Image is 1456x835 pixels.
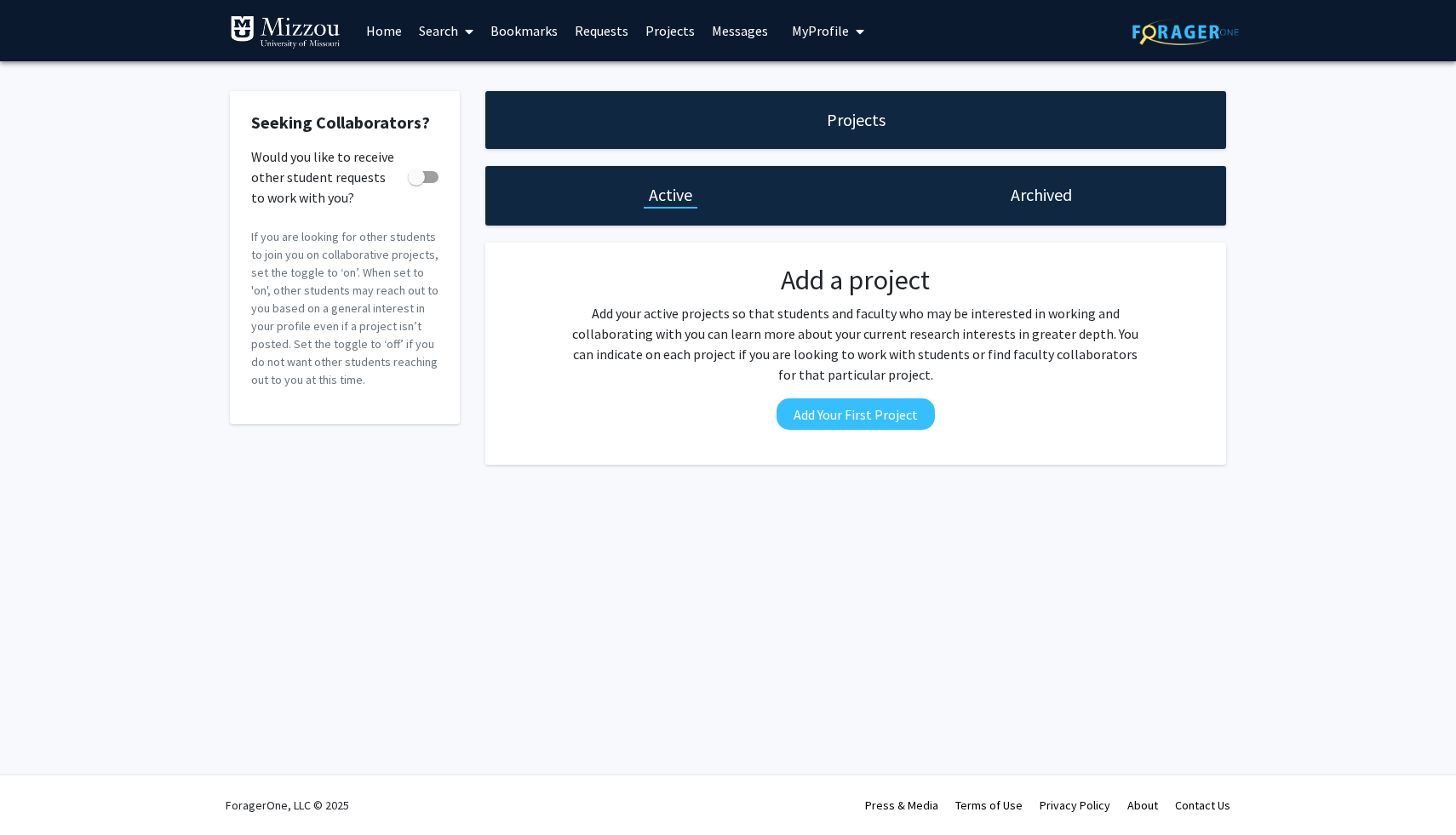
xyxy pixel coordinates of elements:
iframe: Chat [13,758,72,822]
h1: Active [649,183,692,207]
h2: Seeking Collaborators? [251,112,439,133]
a: Press & Media [865,798,938,813]
a: Search [410,1,482,60]
a: Home [358,1,410,60]
a: Projects [637,1,703,60]
div: ForagerOne, LLC © 2025 [226,775,349,835]
a: Contact Us [1175,798,1230,813]
p: If you are looking for other students to join you on collaborative projects, set the toggle to ‘o... [251,228,439,389]
h1: Archived [1011,183,1072,207]
a: About [1127,798,1158,813]
img: University of Missouri Logo [230,15,341,49]
p: Add your active projects so that students and faculty who may be interested in working and collab... [567,303,1144,385]
img: ForagerOne Logo [1132,19,1239,45]
span: My Profile [792,22,849,39]
h2: Add a project [567,264,1144,296]
a: Requests [566,1,637,60]
h1: Projects [827,108,886,132]
a: Terms of Use [955,798,1023,813]
a: Bookmarks [482,1,566,60]
button: Add Your First Project [777,398,935,430]
a: Messages [703,1,777,60]
a: Privacy Policy [1040,798,1110,813]
span: Would you like to receive other student requests to work with you? [251,146,401,208]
